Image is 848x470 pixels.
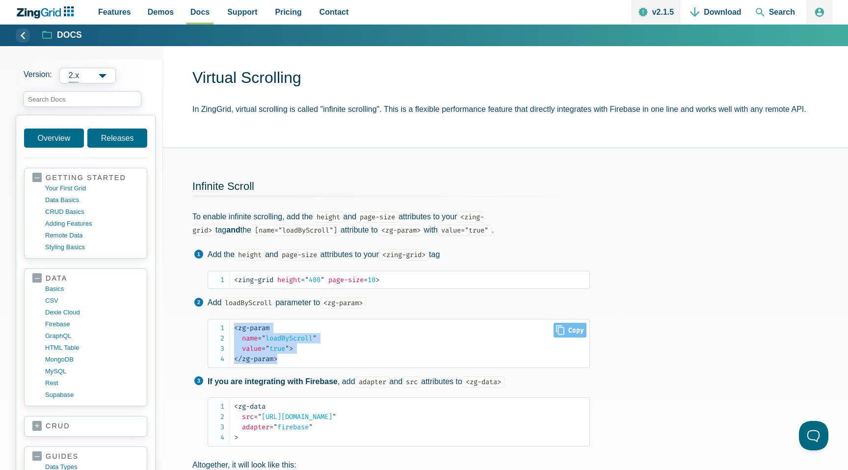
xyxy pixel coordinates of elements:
[32,173,139,183] a: getting started
[262,344,289,353] span: true
[226,226,240,234] strong: and
[356,211,398,223] code: page-size
[24,129,84,148] a: Overview
[16,6,79,19] a: ZingChart Logo. Click to return to the homepage
[273,355,277,363] span: >
[328,276,364,284] span: page-size
[234,402,238,411] span: <
[45,354,139,366] a: MongoDB
[402,376,421,388] code: src
[45,330,139,342] a: GraphQL
[234,433,238,442] span: >
[45,241,139,253] a: styling basics
[462,376,504,388] code: <zg-data>
[43,29,82,41] a: Docs
[45,230,139,241] a: remote data
[309,423,313,431] span: "
[98,5,131,19] span: Features
[242,413,254,421] span: src
[242,334,258,342] span: name
[32,452,139,461] a: guides
[45,283,139,295] a: basics
[262,344,265,353] span: =
[375,276,379,284] span: >
[221,297,275,309] code: loadByScroll
[273,423,277,431] span: "
[242,423,269,431] span: adapter
[45,389,139,401] a: supabase
[87,129,147,148] a: Releases
[378,225,424,236] code: <zg-param>
[45,318,139,330] a: firebase
[45,377,139,389] a: rest
[320,276,324,284] span: "
[269,423,313,431] span: firebase
[254,413,258,421] span: =
[234,276,273,284] span: zing-grid
[32,274,139,283] a: data
[45,218,139,230] a: adding features
[45,366,139,377] a: MySQL
[251,225,341,236] code: [name="loadByScroll"]
[208,296,590,309] p: Add parameter to
[45,295,139,307] a: CSV
[355,376,390,388] code: adapter
[208,248,590,261] p: Add the and attributes to your tag
[192,103,832,116] p: In ZingGrid, virtual scrolling is called "infinite scrolling". This is a flexible performance fea...
[438,225,492,236] code: value="true"
[234,276,238,284] span: <
[242,344,262,353] span: value
[192,210,590,236] p: To enable infinite scrolling, add the and attributes to your tag the attribute to with .
[277,276,301,284] span: height
[32,421,139,431] a: crud
[24,68,52,83] span: Version:
[258,334,262,342] span: =
[301,276,324,284] span: 400
[190,5,210,19] span: Docs
[192,180,254,192] a: Infinite Scroll
[285,344,289,353] span: "
[45,194,139,206] a: data basics
[227,5,257,19] span: Support
[301,276,305,284] span: =
[313,334,317,342] span: "
[289,344,293,353] span: >
[265,344,269,353] span: "
[57,31,82,40] strong: Docs
[258,413,262,421] span: "
[364,276,368,284] span: =
[234,355,242,363] span: </
[799,421,828,450] iframe: Help Scout Beacon - Open
[332,413,336,421] span: "
[278,249,320,261] code: page-size
[148,5,174,19] span: Demos
[262,334,265,342] span: "
[24,68,155,83] label: Versions
[258,334,317,342] span: loadByScroll
[45,307,139,318] a: dexie cloud
[379,249,429,261] code: <zing-grid>
[45,342,139,354] a: HTML table
[254,413,336,421] span: [URL][DOMAIN_NAME]
[275,5,302,19] span: Pricing
[208,377,338,386] strong: If you are integrating with Firebase
[234,324,269,332] span: zg-param
[235,249,265,261] code: height
[234,402,265,411] span: zg-data
[269,423,273,431] span: =
[234,324,238,332] span: <
[319,5,349,19] span: Contact
[313,211,344,223] code: height
[305,276,309,284] span: "
[364,276,375,284] span: 10
[24,91,141,107] input: search input
[45,183,139,194] a: your first grid
[234,355,273,363] span: zg-param
[320,297,366,309] code: <zg-param>
[192,68,832,90] h1: Virtual Scrolling
[208,375,590,388] p: , add and attributes to
[45,206,139,218] a: CRUD basics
